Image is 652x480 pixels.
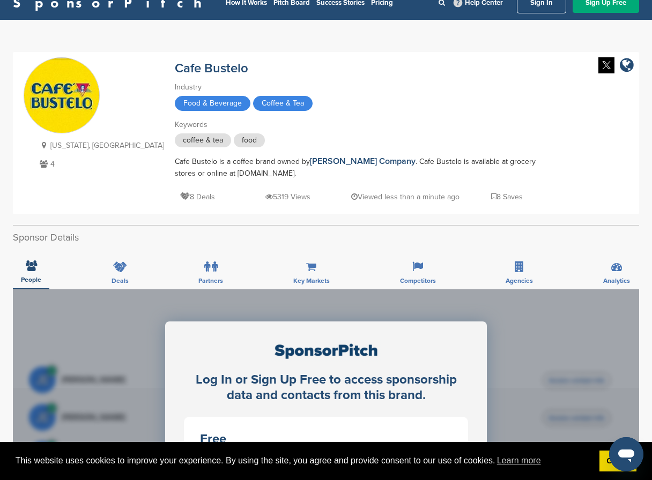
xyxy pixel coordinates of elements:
[400,277,436,284] span: Competitors
[112,277,129,284] span: Deals
[599,451,636,472] a: dismiss cookie message
[198,277,223,284] span: Partners
[495,453,543,469] a: learn more about cookies
[175,155,550,179] div: Cafe Bustelo is a coffee brand owned by . Cafe Bustelo is available at grocery stores or online a...
[609,437,643,471] iframe: Button to launch messaging window
[603,277,630,284] span: Analytics
[21,276,41,283] span: People
[180,190,215,204] p: 8 Deals
[24,58,99,133] img: Sponsorpitch & Cafe Bustelo
[310,156,416,167] a: [PERSON_NAME] Company
[265,190,310,204] p: 5319 Views
[175,119,550,131] div: Keywords
[200,433,452,446] div: Free
[293,277,330,284] span: Key Markets
[620,57,634,75] a: company link
[175,96,250,111] span: Food & Beverage
[37,139,164,152] p: [US_STATE], [GEOGRAPHIC_DATA]
[175,61,248,76] a: Cafe Bustelo
[351,190,460,204] p: Viewed less than a minute ago
[184,372,468,403] div: Log In or Sign Up Free to access sponsorship data and contacts from this brand.
[506,277,533,284] span: Agencies
[175,81,550,93] div: Industry
[234,133,265,147] span: food
[598,57,614,73] img: Twitter white
[13,230,639,245] h2: Sponsor Details
[37,157,164,171] p: 4
[253,96,313,111] span: Coffee & Tea
[491,190,523,204] p: 8 Saves
[16,453,591,469] span: This website uses cookies to improve your experience. By using the site, you agree and provide co...
[175,133,231,147] span: coffee & tea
